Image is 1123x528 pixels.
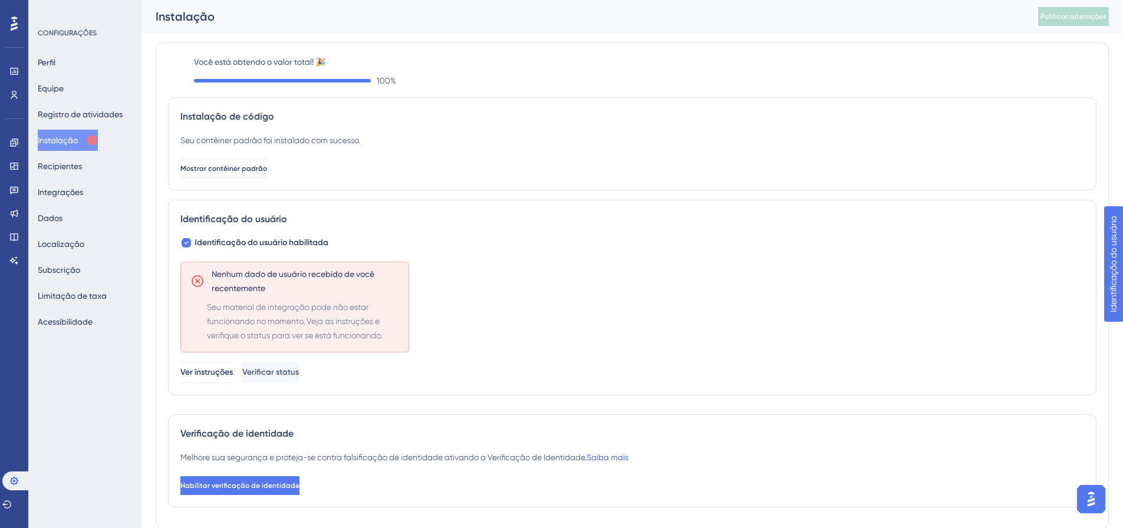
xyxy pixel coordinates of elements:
[38,104,123,125] button: Registro de atividades
[38,130,98,151] button: Instalação
[195,237,328,247] font: Identificação do usuário habilitada
[1073,481,1109,517] iframe: Iniciador do Assistente de IA do UserGuiding
[38,181,83,203] button: Integrações
[9,5,106,14] font: Identificação do usuário
[180,453,587,462] font: Melhore sua segurança e proteja-se contra falsificação de identidade ativando a Verificação de Id...
[38,58,55,67] font: Perfil
[180,362,233,383] button: Ver instruções
[180,367,233,377] font: Ver instruções
[38,207,62,229] button: Dados
[587,453,628,462] a: Saiba mais
[1038,7,1109,26] button: Publicar alterações
[377,76,390,85] font: 100
[156,9,215,24] font: Instalação
[180,476,299,495] button: Habilitar verificação de identidade
[242,367,299,377] font: Verificar status
[38,161,82,171] font: Recipientes
[207,302,382,340] font: Seu material de integração pode não estar funcionando no momento. Veja as instruções e verifique ...
[38,265,80,275] font: Subscrição
[38,29,97,37] font: CONFIGURAÇÕES
[38,239,84,249] font: Localização
[180,136,360,145] font: Seu contêiner padrão foi instalado com sucesso.
[180,164,267,173] font: Mostrar contêiner padrão
[38,136,78,145] font: Instalação
[38,78,64,99] button: Equipe
[38,213,62,223] font: Dados
[180,481,299,490] font: Habilitar verificação de identidade
[38,233,84,255] button: Localização
[180,428,294,439] font: Verificação de identidade
[180,213,287,225] font: Identificação do usuário
[180,111,274,122] font: Instalação de código
[180,159,267,178] button: Mostrar contêiner padrão
[38,291,107,301] font: Limitação de taxa
[38,84,64,93] font: Equipe
[194,57,325,67] font: Você está obtendo o valor total! 🎉
[38,187,83,197] font: Integrações
[212,269,374,293] font: Nenhum dado de usuário recebido de você recentemente
[38,52,55,73] button: Perfil
[38,110,123,119] font: Registro de atividades
[38,317,93,326] font: Acessibilidade
[38,285,107,306] button: Limitação de taxa
[38,156,82,177] button: Recipientes
[1040,12,1106,21] font: Publicar alterações
[38,259,80,280] button: Subscrição
[242,362,299,383] button: Verificar status
[390,76,396,85] font: %
[38,311,93,332] button: Acessibilidade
